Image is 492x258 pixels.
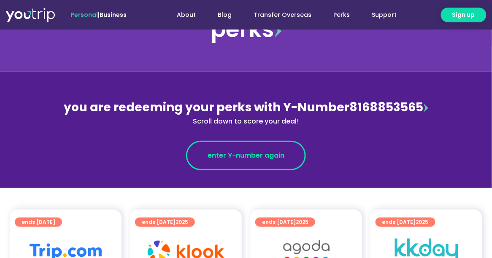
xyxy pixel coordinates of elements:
a: ends [DATE]2025 [255,218,315,227]
span: enter Y-number again [208,150,284,161]
nav: Menu [149,7,408,23]
a: enter Y-number again [186,141,306,170]
span: ends [DATE] [142,218,188,227]
div: 8168853565 [63,99,429,126]
span: ends [DATE] [382,218,429,227]
span: ends [DATE] [22,218,55,227]
span: Personal [70,11,98,19]
div: Scroll down to score your deal! [63,116,429,126]
span: 2025 [416,218,429,226]
a: Business [100,11,127,19]
span: ends [DATE] [262,218,308,227]
a: Sign up [441,8,487,22]
a: Perks [322,7,361,23]
span: 2025 [176,218,188,226]
a: About [166,7,207,23]
span: 2025 [296,218,308,226]
a: ends [DATE]2025 [135,218,195,227]
span: Sign up [452,11,475,19]
a: ends [DATE] [15,218,62,227]
span: | [70,11,127,19]
a: Transfer Overseas [243,7,322,23]
a: Blog [207,7,243,23]
a: ends [DATE]2025 [376,218,435,227]
span: you are redeeming your perks with Y-Number [64,99,350,116]
a: Support [361,7,408,23]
